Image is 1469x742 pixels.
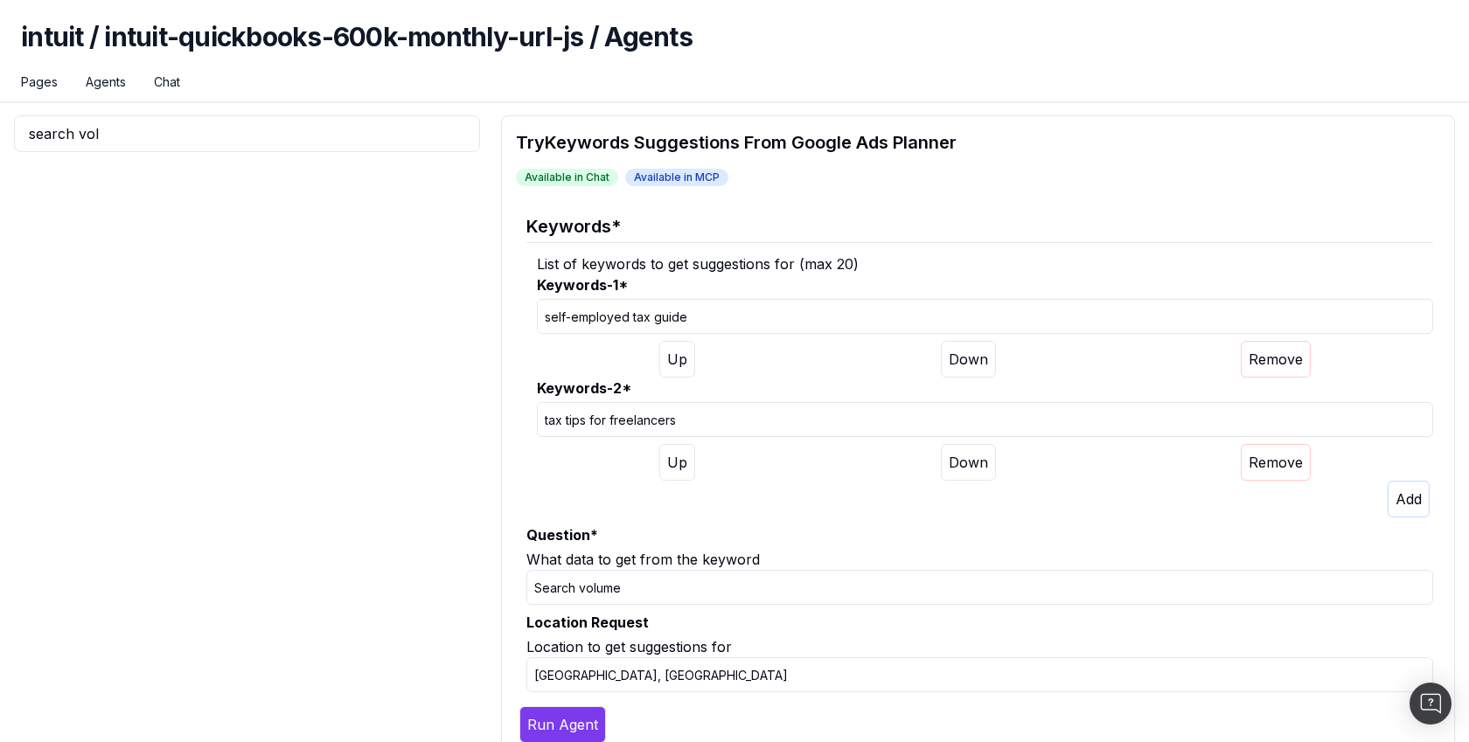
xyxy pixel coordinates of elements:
legend: Keywords [526,200,1433,243]
button: Move up [659,444,695,481]
h1: intuit / intuit-quickbooks-600k-monthly-url-js / Agents [21,21,1448,73]
button: Add [1388,481,1430,517]
span: Available in MCP [625,169,728,186]
a: Pages [21,73,58,91]
a: Chat [154,73,180,91]
h2: Try Keywords Suggestions From Google Ads Planner [516,130,1440,155]
label: Keywords-1 [537,274,1433,295]
div: Location to get suggestions for [526,636,1433,657]
div: Open Intercom Messenger [1410,683,1452,725]
button: Move down [941,341,996,378]
a: Agents [86,73,126,91]
label: Location Request [526,612,1433,633]
div: What data to get from the keyword [526,549,1433,570]
input: Search agents... [14,115,480,152]
button: Remove [1241,444,1311,481]
label: Keywords-2 [537,378,1433,399]
span: Available in Chat [516,169,618,186]
button: Remove [1241,341,1311,378]
div: List of keywords to get suggestions for (max 20) [537,253,1433,274]
label: Question [526,524,1433,545]
button: Move up [659,341,695,378]
button: Move down [941,444,996,481]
